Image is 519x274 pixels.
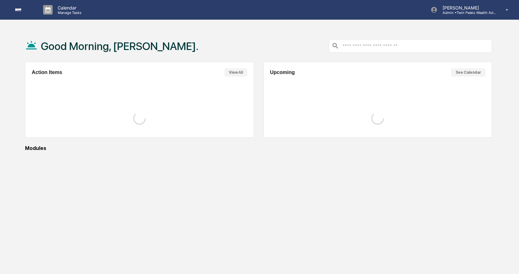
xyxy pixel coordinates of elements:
[32,70,62,75] h2: Action Items
[451,68,485,77] button: See Calendar
[41,40,198,53] h1: Good Morning, [PERSON_NAME].
[53,5,85,10] p: Calendar
[270,70,295,75] h2: Upcoming
[438,5,496,10] p: [PERSON_NAME]
[224,68,247,77] button: View All
[438,10,496,15] p: Admin • Twin Peaks Wealth Advisors
[25,145,492,151] div: Modules
[15,9,30,11] img: logo
[53,10,85,15] p: Manage Tasks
